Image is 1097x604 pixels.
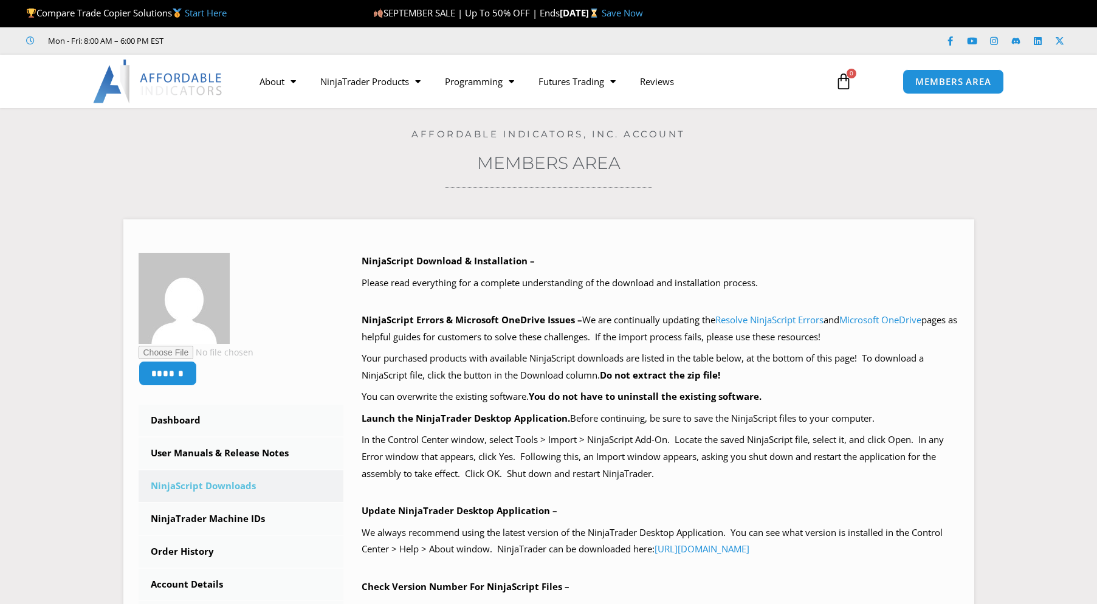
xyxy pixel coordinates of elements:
[847,69,856,78] span: 0
[526,67,628,95] a: Futures Trading
[373,7,560,19] span: SEPTEMBER SALE | Up To 50% OFF | Ends
[362,312,959,346] p: We are continually updating the and pages as helpful guides for customers to solve these challeng...
[139,405,344,436] a: Dashboard
[560,7,602,19] strong: [DATE]
[362,524,959,558] p: We always recommend using the latest version of the NinjaTrader Desktop Application. You can see ...
[362,431,959,482] p: In the Control Center window, select Tools > Import > NinjaScript Add-On. Locate the saved NinjaS...
[655,543,749,555] a: [URL][DOMAIN_NAME]
[181,35,363,47] iframe: Customer reviews powered by Trustpilot
[93,60,224,103] img: LogoAI | Affordable Indicators – NinjaTrader
[362,412,570,424] b: Launch the NinjaTrader Desktop Application.
[715,314,824,326] a: Resolve NinjaScript Errors
[362,410,959,427] p: Before continuing, be sure to save the NinjaScript files to your computer.
[247,67,308,95] a: About
[529,390,762,402] b: You do not have to uninstall the existing software.
[308,67,433,95] a: NinjaTrader Products
[362,388,959,405] p: You can overwrite the existing software.
[185,7,227,19] a: Start Here
[362,275,959,292] p: Please read everything for a complete understanding of the download and installation process.
[362,255,535,267] b: NinjaScript Download & Installation –
[139,470,344,502] a: NinjaScript Downloads
[590,9,599,18] img: ⌛
[915,77,991,86] span: MEMBERS AREA
[362,504,557,516] b: Update NinjaTrader Desktop Application –
[139,569,344,600] a: Account Details
[26,7,227,19] span: Compare Trade Copier Solutions
[173,9,182,18] img: 🥇
[45,33,163,48] span: Mon - Fri: 8:00 AM – 6:00 PM EST
[903,69,1004,94] a: MEMBERS AREA
[602,7,643,19] a: Save Now
[139,503,344,535] a: NinjaTrader Machine IDs
[362,580,569,592] b: Check Version Number For NinjaScript Files –
[411,128,686,140] a: Affordable Indicators, Inc. Account
[139,253,230,344] img: b815e2aeb0e08bc03ea460382ae0ca223a9203a4ba2502b8132a8ba5cc05fd50
[139,536,344,568] a: Order History
[628,67,686,95] a: Reviews
[433,67,526,95] a: Programming
[374,9,383,18] img: 🍂
[139,438,344,469] a: User Manuals & Release Notes
[362,350,959,384] p: Your purchased products with available NinjaScript downloads are listed in the table below, at th...
[600,369,720,381] b: Do not extract the zip file!
[839,314,921,326] a: Microsoft OneDrive
[247,67,821,95] nav: Menu
[27,9,36,18] img: 🏆
[362,314,582,326] b: NinjaScript Errors & Microsoft OneDrive Issues –
[477,153,621,173] a: Members Area
[817,64,870,99] a: 0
